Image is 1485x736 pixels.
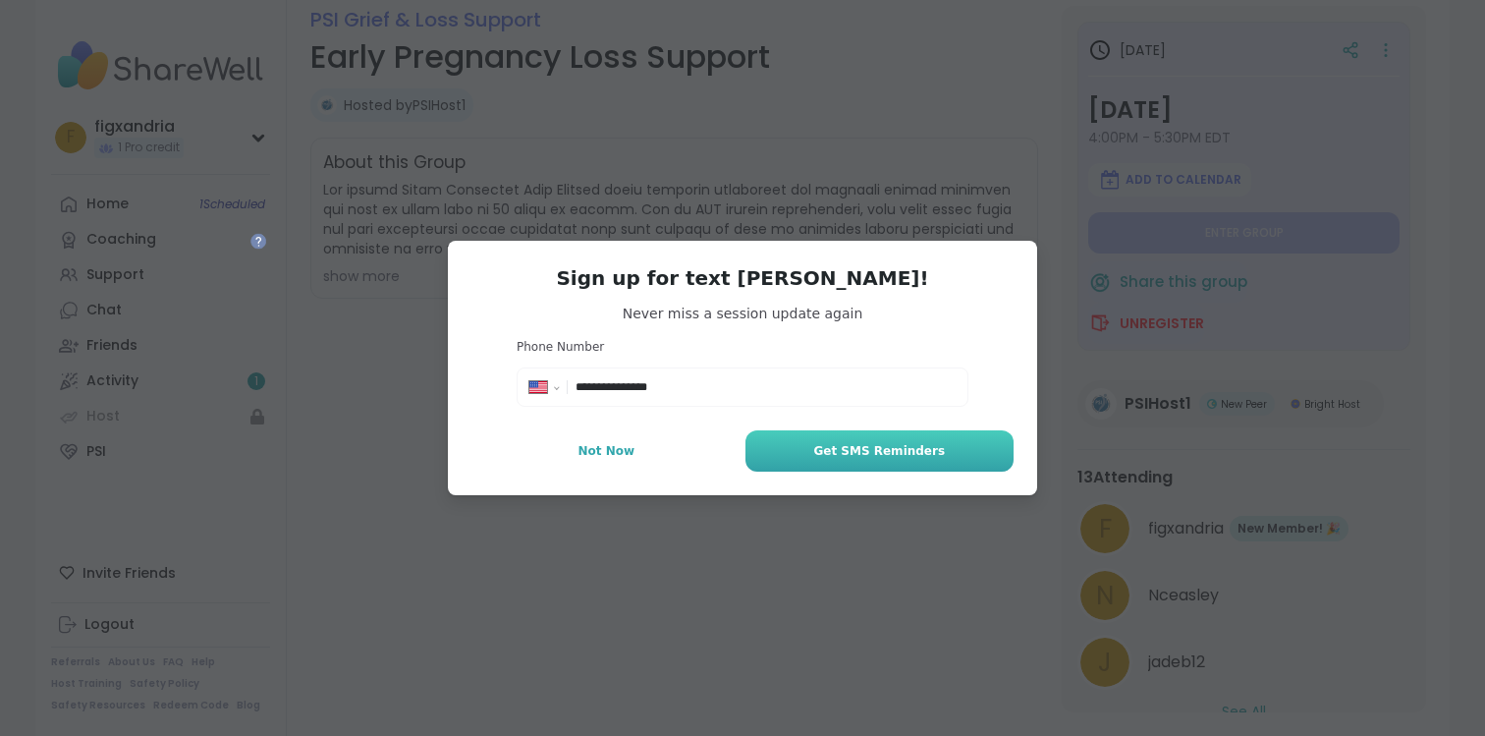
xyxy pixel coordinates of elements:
[745,430,1014,472] button: Get SMS Reminders
[577,442,634,460] span: Not Now
[517,339,968,356] h3: Phone Number
[813,442,945,460] span: Get SMS Reminders
[471,304,1014,323] span: Never miss a session update again
[471,264,1014,292] h3: Sign up for text [PERSON_NAME]!
[471,430,742,472] button: Not Now
[529,381,547,393] img: United States
[250,233,266,249] iframe: Spotlight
